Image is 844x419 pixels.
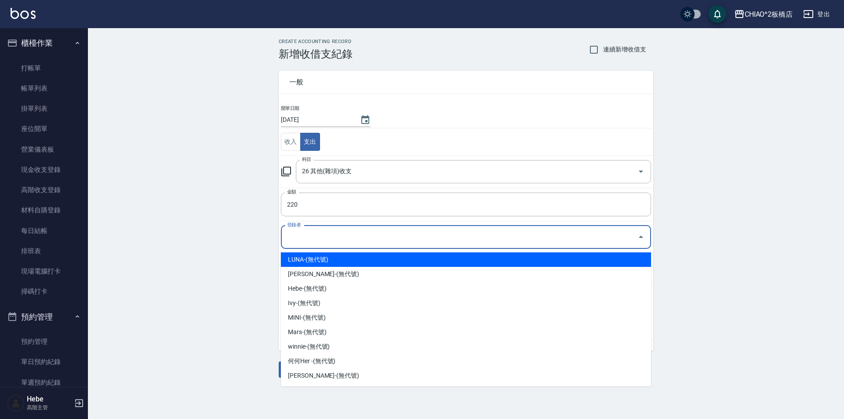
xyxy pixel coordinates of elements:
[281,267,651,281] li: [PERSON_NAME]-(無代號)
[281,368,651,383] li: [PERSON_NAME]-(無代號)
[11,8,36,19] img: Logo
[279,361,307,378] button: 新增
[281,354,651,368] li: 何何Her -(無代號)
[4,119,84,139] a: 座位開單
[281,325,651,339] li: Mars-(無代號)
[281,252,651,267] li: LUNA-(無代號)
[4,180,84,200] a: 高階收支登錄
[4,98,84,119] a: 掛單列表
[281,133,301,151] button: left aligned
[7,394,25,412] img: Person
[709,5,726,23] button: save
[281,105,299,112] label: 開單日期
[4,241,84,261] a: 排班表
[279,39,353,44] h2: CREATE ACCOUNTING RECORD
[279,48,353,60] h3: 新增收借支紀錄
[745,9,793,20] div: CHIAO^2板橋店
[4,78,84,98] a: 帳單列表
[800,6,833,22] button: 登出
[4,261,84,281] a: 現場電腦打卡
[27,404,72,412] p: 高階主管
[4,32,84,55] button: 櫃檯作業
[4,58,84,78] a: 打帳單
[4,332,84,352] a: 預約管理
[281,113,351,127] input: YYYY/MM/DD
[27,395,72,404] h5: Hebe
[287,189,296,195] label: 金額
[4,372,84,393] a: 單週預約紀錄
[4,306,84,328] button: 預約管理
[4,160,84,180] a: 現金收支登錄
[4,139,84,160] a: 營業儀表板
[603,45,646,54] span: 連續新增收借支
[287,222,301,228] label: 登錄者
[4,221,84,241] a: 每日結帳
[4,352,84,372] a: 單日預約紀錄
[731,5,797,23] button: CHIAO^2板橋店
[355,109,376,131] button: Choose date, selected date is 2025-10-11
[281,296,651,310] li: Ivy-(無代號)
[634,164,648,179] button: Open
[300,133,320,151] button: centered
[281,281,651,296] li: Hebe-(無代號)
[281,339,651,354] li: winnie-(無代號)
[4,200,84,220] a: 材料自購登錄
[4,281,84,302] a: 掃碼打卡
[289,78,643,87] span: 一般
[281,133,320,151] div: text alignment
[281,310,651,325] li: MINI-(無代號)
[302,156,311,163] label: 科目
[634,230,648,244] button: Close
